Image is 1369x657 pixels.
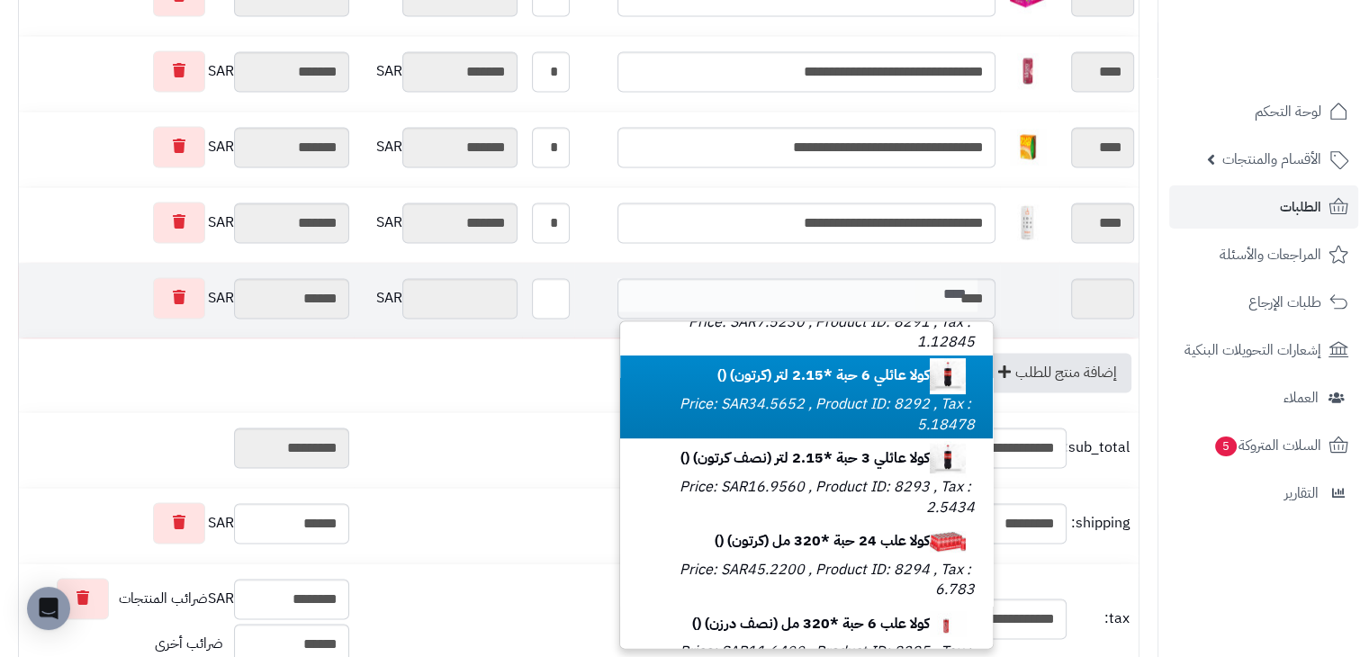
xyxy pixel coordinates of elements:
[680,476,975,518] small: Price: SAR16.9560 , Product ID: 8293 , Tax : 2.5434
[1220,242,1321,267] span: المراجعات والأسئلة
[1010,53,1046,89] img: 1748063293-q1iy0t1r5bonHp0OJCEU3vq0nt0PM56U-40x40.jpg
[1169,424,1358,467] a: السلات المتروكة5
[979,353,1131,392] a: إضافة منتج للطلب
[1071,513,1130,534] span: shipping:
[119,589,208,609] span: ضرائب المنتجات
[358,51,518,92] div: SAR
[1169,90,1358,133] a: لوحة التحكم
[23,50,349,92] div: SAR
[715,530,975,552] b: كولا علب 24 حبة *320 مل (كرتون) ()
[1255,99,1321,124] span: لوحة التحكم
[358,202,518,243] div: SAR
[1222,147,1321,172] span: الأقسام والمنتجات
[23,126,349,167] div: SAR
[1284,481,1319,506] span: التقارير
[358,127,518,167] div: SAR
[1010,204,1046,240] img: 1748072137-Screenshot%202025-05-24%20103445-40x40.jpg
[1184,337,1321,363] span: إشعارات التحويلات البنكية
[23,578,349,619] div: SAR
[680,393,975,436] small: Price: SAR34.5652 , Product ID: 8292 , Tax : 5.18478
[1169,376,1358,419] a: العملاء
[1169,328,1358,372] a: إشعارات التحويلات البنكية
[717,364,975,386] b: كولا عائلي 6 حبة *2.15 لتر (كرتون) ()
[27,587,70,630] div: Open Intercom Messenger
[692,613,975,634] b: كولا علب 6 حبة *320 مل (نصف درزن) ()
[680,447,975,469] b: كولا عائلي 3 حبة *2.15 لتر (نصف كرتون) ()
[1248,290,1321,315] span: طلبات الإرجاع
[1169,233,1358,276] a: المراجعات والأسئلة
[1010,129,1046,165] img: 1748071204-18086a24-7df5-4f50-b8e5-59458292-40x40.jpg
[689,311,975,354] small: Price: SAR7.5230 , Product ID: 8291 , Tax : 1.12845
[1071,437,1130,458] span: sub_total:
[1169,185,1358,229] a: الطلبات
[23,202,349,243] div: SAR
[1283,385,1319,410] span: العملاء
[155,633,223,654] span: ضرائب أخرى
[1071,608,1130,629] span: tax:
[930,441,966,477] img: 1747639353-liiaLBC4acNBfYxYKsAJ5OjyFnhrru89-40x40.jpg
[23,277,349,319] div: SAR
[930,358,966,394] img: 1747639351-liiaLBC4acNBfYxYKsAJ5OjyFnhrru89-40x40.jpg
[930,606,966,642] img: 1747639658-XDzmHiIMfu3uhy2I1lHrp9Q8jTCZ2adT-40x40.jpg
[680,559,975,601] small: Price: SAR45.2200 , Product ID: 8294 , Tax : 6.783
[1169,472,1358,515] a: التقارير
[1247,48,1352,85] img: logo-2.png
[358,278,518,319] div: SAR
[930,524,966,560] img: 1747639657-81tRyLNU2UL._AC_SL1500-40x40.jpg
[1213,433,1321,458] span: السلات المتروكة
[1169,281,1358,324] a: طلبات الإرجاع
[1215,436,1237,456] span: 5
[1280,194,1321,220] span: الطلبات
[23,502,349,544] div: SAR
